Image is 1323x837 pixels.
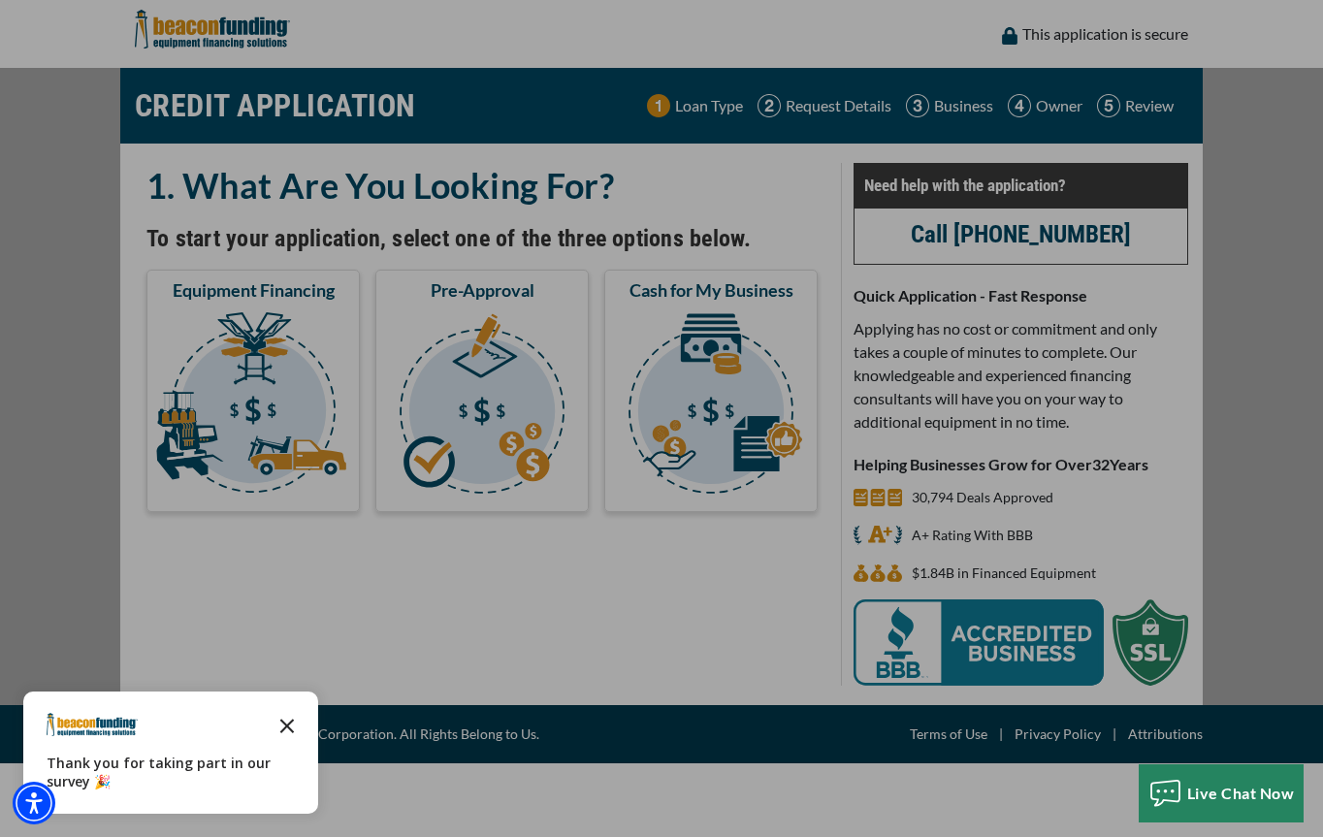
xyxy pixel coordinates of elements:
span: Live Chat Now [1187,784,1295,802]
img: Company logo [47,713,138,736]
div: Accessibility Menu [13,782,55,824]
button: Live Chat Now [1139,764,1305,822]
button: Close the survey [268,705,307,744]
div: Survey [23,692,318,814]
p: Thank you for taking part in our survey 🎉 [47,754,295,790]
